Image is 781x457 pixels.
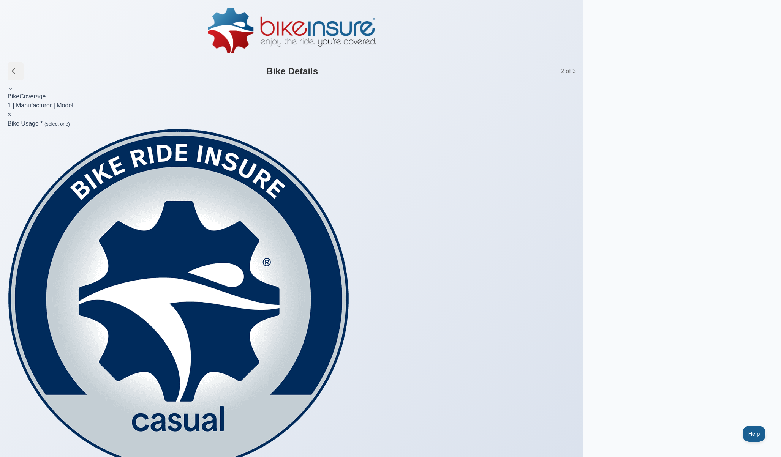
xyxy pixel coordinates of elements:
span: 2 of 3 [561,68,576,74]
img: BikeInsure Logo [208,8,376,53]
div: BikeCoverage [8,92,576,101]
label: Bike Usage [8,120,43,127]
div: 1 | Manufacturer | Model [8,101,576,110]
iframe: Toggle Customer Support [743,426,766,442]
small: (select one) [44,121,70,127]
button: × [8,110,11,119]
h1: Bike Details [266,65,318,78]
